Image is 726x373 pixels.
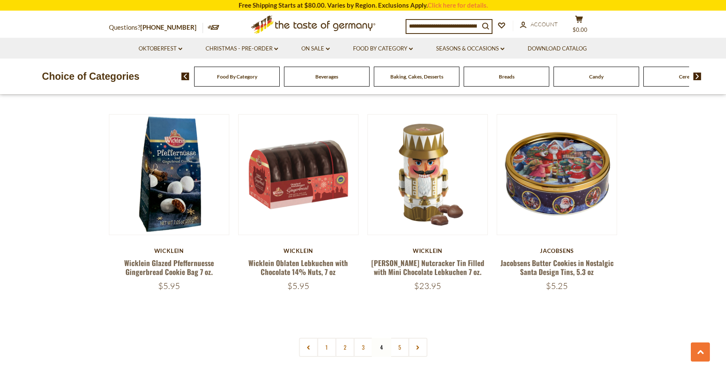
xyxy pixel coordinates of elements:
a: Christmas - PRE-ORDER [206,44,278,53]
a: Wicklein Oblaten Lebkuchen with Chocolate 14% Nuts, 7 oz [248,258,348,277]
a: [PERSON_NAME] Nutcracker Tin Filled with Mini Chocolate Lebkuchen 7 oz. [371,258,484,277]
div: Wicklein [238,247,359,254]
a: Oktoberfest [139,44,182,53]
div: Wicklein [367,247,488,254]
img: Wicklein Oblaten Lebkuchen with Chocolate 14% Nuts, 7 oz [239,115,359,235]
img: Jacobsens Butter Cookies in Nostalgic Santa Design Tins, 5.3 oz [497,115,617,235]
a: Baking, Cakes, Desserts [390,73,443,80]
a: Breads [499,73,515,80]
a: 2 [335,338,354,357]
a: Wicklein Glazed Pfeffernuesse Gingerbread Cookie Bag 7 oz. [124,258,214,277]
a: 3 [353,338,373,357]
a: [PHONE_NUMBER] [140,23,197,31]
span: $5.95 [287,280,309,291]
a: Food By Category [217,73,257,80]
button: $0.00 [567,15,592,36]
img: previous arrow [181,73,189,80]
a: Cereal [679,73,693,80]
span: $23.95 [414,280,441,291]
p: Questions? [109,22,203,33]
a: Download Catalog [528,44,587,53]
img: Wicklein Glazed Pfeffernuesse Gingerbread Cookie Bag 7 oz. [109,115,229,235]
a: Beverages [315,73,338,80]
span: $0.00 [573,26,587,33]
a: Candy [589,73,604,80]
span: $5.25 [546,280,568,291]
img: Wicklein Nutcracker Tin Filled with Mini Chocolate Lebkuchen 7 oz. [368,115,488,235]
a: On Sale [301,44,330,53]
div: Wicklein [109,247,230,254]
a: 5 [390,338,409,357]
a: Click here for details. [428,1,488,9]
a: Account [520,20,558,29]
a: 1 [317,338,336,357]
div: Jacobsens [497,247,618,254]
span: Account [531,21,558,28]
a: Seasons & Occasions [436,44,504,53]
img: next arrow [693,73,701,80]
a: Jacobsens Butter Cookies in Nostalgic Santa Design Tins, 5.3 oz [501,258,614,277]
a: Food By Category [353,44,413,53]
span: $5.95 [158,280,180,291]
